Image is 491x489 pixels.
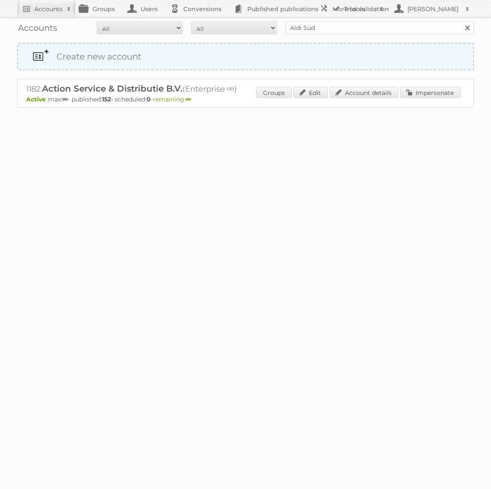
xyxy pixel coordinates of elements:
strong: ∞ [186,95,191,103]
a: Account details [329,87,398,98]
h2: [PERSON_NAME] [405,5,461,13]
a: Impersonate [400,87,461,98]
h2: More tools [332,5,375,13]
strong: 152 [102,95,111,103]
a: Edit [293,87,328,98]
h2: 1182: (Enterprise ∞) [26,83,326,95]
strong: ∞ [62,95,68,103]
p: max: - published: - scheduled: - [26,95,465,103]
h2: Accounts [34,5,63,13]
span: remaining: [153,95,191,103]
span: Active [26,95,48,103]
strong: 0 [147,95,151,103]
a: Groups [256,87,292,98]
span: Action Service & Distributie B.V. [42,83,183,94]
a: Create new account [18,44,473,69]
